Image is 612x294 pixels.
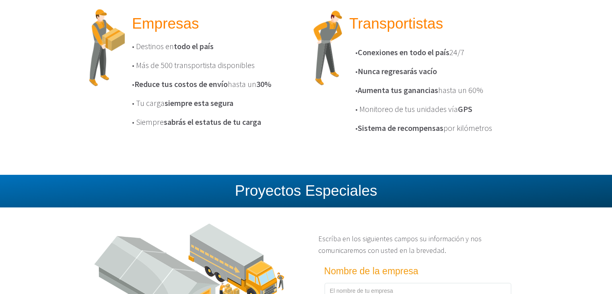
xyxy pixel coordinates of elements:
[458,104,472,114] b: GPS
[446,170,607,259] iframe: Drift Widget Chat Window
[89,8,126,88] img: paquete
[256,79,271,89] b: 30%
[134,79,228,89] b: Reduce tus costos de envío
[349,16,523,32] h2: Transportistas
[358,85,438,95] b: Aumenta tus ganancias
[358,66,437,76] b: Nunca regresarás vacío
[77,183,536,199] h2: Proyectos Especiales
[358,47,449,57] b: Conexiones en todo el país
[132,16,294,32] h2: Empresas
[355,103,517,116] p: • Monitoreo de tus unidades vía
[572,254,602,284] iframe: Drift Widget Chat Controller
[132,59,294,72] p: • Más de 500 transportista disponibles
[318,230,517,257] p: Escríba en los siguientes campos su información y nos comunicaremos con usted en la brevedad.
[132,78,294,91] p: • hasta un
[355,65,517,78] p: •
[164,117,261,127] b: sabrás el estatus de tu carga
[132,97,294,110] p: • Tu carga
[312,8,343,88] img: paquete
[355,84,517,97] p: • hasta un 60%
[355,46,517,59] p: • 24/7
[355,122,517,135] p: • por kilómetros
[324,266,495,276] h4: Nombre de la empresa
[132,40,294,53] p: • Destinos en
[132,116,294,128] p: • Siempre
[174,41,214,51] b: todo el país
[358,123,443,133] b: Sistema de recompensas
[165,98,233,108] b: siempre esta segura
